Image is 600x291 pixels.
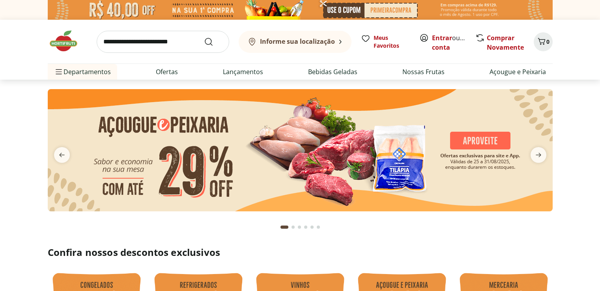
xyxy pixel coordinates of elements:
button: Go to page 6 from fs-carousel [315,218,321,237]
span: 0 [546,38,550,45]
img: Hortifruti [48,29,87,53]
a: Bebidas Geladas [308,67,357,76]
a: Entrar [432,34,452,42]
button: Go to page 3 from fs-carousel [296,218,303,237]
img: açougue [48,89,553,211]
button: Current page from fs-carousel [279,218,290,237]
button: previous [48,147,76,163]
span: Departamentos [54,62,111,81]
a: Lançamentos [223,67,263,76]
a: Açougue e Peixaria [490,67,546,76]
button: Go to page 4 from fs-carousel [303,218,309,237]
button: Go to page 2 from fs-carousel [290,218,296,237]
a: Meus Favoritos [361,34,410,50]
button: Informe sua localização [239,31,351,53]
h2: Confira nossos descontos exclusivos [48,246,553,259]
a: Comprar Novamente [487,34,524,52]
button: Submit Search [204,37,223,47]
b: Informe sua localização [260,37,335,46]
a: Criar conta [432,34,475,52]
input: search [97,31,229,53]
span: ou [432,33,467,52]
span: Meus Favoritos [374,34,410,50]
button: Go to page 5 from fs-carousel [309,218,315,237]
button: Carrinho [534,32,553,51]
a: Ofertas [156,67,178,76]
button: Menu [54,62,64,81]
button: next [524,147,553,163]
a: Nossas Frutas [402,67,445,76]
